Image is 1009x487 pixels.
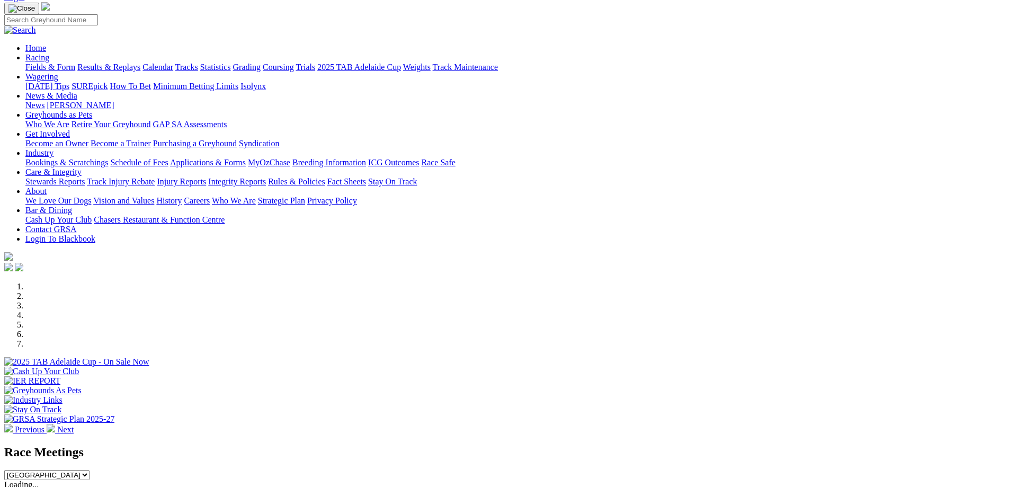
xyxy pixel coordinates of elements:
[142,63,173,72] a: Calendar
[25,177,1005,187] div: Care & Integrity
[25,225,76,234] a: Contact GRSA
[157,177,206,186] a: Injury Reports
[317,63,401,72] a: 2025 TAB Adelaide Cup
[268,177,325,186] a: Rules & Policies
[239,139,279,148] a: Syndication
[4,25,36,35] img: Search
[25,196,1005,206] div: About
[93,196,154,205] a: Vision and Values
[200,63,231,72] a: Statistics
[4,3,39,14] button: Toggle navigation
[72,120,151,129] a: Retire Your Greyhound
[77,63,140,72] a: Results & Replays
[296,63,315,72] a: Trials
[25,72,58,81] a: Wagering
[110,158,168,167] a: Schedule of Fees
[25,129,70,138] a: Get Involved
[263,63,294,72] a: Coursing
[25,110,92,119] a: Greyhounds as Pets
[240,82,266,91] a: Isolynx
[4,14,98,25] input: Search
[25,139,1005,148] div: Get Involved
[258,196,305,205] a: Strategic Plan
[25,82,69,91] a: [DATE] Tips
[208,177,266,186] a: Integrity Reports
[8,4,35,13] img: Close
[175,63,198,72] a: Tracks
[368,158,419,167] a: ICG Outcomes
[25,120,1005,129] div: Greyhounds as Pets
[153,82,238,91] a: Minimum Betting Limits
[4,263,13,271] img: facebook.svg
[4,252,13,261] img: logo-grsa-white.png
[47,425,74,434] a: Next
[91,139,151,148] a: Become a Trainer
[25,101,44,110] a: News
[153,120,227,129] a: GAP SA Assessments
[4,386,82,395] img: Greyhounds As Pets
[25,187,47,196] a: About
[25,82,1005,91] div: Wagering
[433,63,498,72] a: Track Maintenance
[212,196,256,205] a: Who We Are
[41,2,50,11] img: logo-grsa-white.png
[15,263,23,271] img: twitter.svg
[110,82,151,91] a: How To Bet
[25,215,92,224] a: Cash Up Your Club
[4,424,13,432] img: chevron-left-pager-white.svg
[25,53,49,62] a: Racing
[25,206,72,215] a: Bar & Dining
[184,196,210,205] a: Careers
[25,139,88,148] a: Become an Owner
[156,196,182,205] a: History
[94,215,225,224] a: Chasers Restaurant & Function Centre
[47,424,55,432] img: chevron-right-pager-white.svg
[25,101,1005,110] div: News & Media
[421,158,455,167] a: Race Safe
[170,158,246,167] a: Applications & Forms
[248,158,290,167] a: MyOzChase
[25,234,95,243] a: Login To Blackbook
[307,196,357,205] a: Privacy Policy
[4,445,1005,459] h2: Race Meetings
[25,158,108,167] a: Bookings & Scratchings
[4,376,60,386] img: IER REPORT
[403,63,431,72] a: Weights
[72,82,108,91] a: SUREpick
[153,139,237,148] a: Purchasing a Greyhound
[15,425,44,434] span: Previous
[25,63,75,72] a: Fields & Form
[87,177,155,186] a: Track Injury Rebate
[4,414,114,424] img: GRSA Strategic Plan 2025-27
[25,43,46,52] a: Home
[25,167,82,176] a: Care & Integrity
[25,91,77,100] a: News & Media
[4,405,61,414] img: Stay On Track
[233,63,261,72] a: Grading
[25,63,1005,72] div: Racing
[4,395,62,405] img: Industry Links
[4,425,47,434] a: Previous
[25,148,53,157] a: Industry
[25,215,1005,225] div: Bar & Dining
[57,425,74,434] span: Next
[47,101,114,110] a: [PERSON_NAME]
[327,177,366,186] a: Fact Sheets
[368,177,417,186] a: Stay On Track
[25,196,91,205] a: We Love Our Dogs
[25,158,1005,167] div: Industry
[4,357,149,367] img: 2025 TAB Adelaide Cup - On Sale Now
[292,158,366,167] a: Breeding Information
[4,367,79,376] img: Cash Up Your Club
[25,177,85,186] a: Stewards Reports
[25,120,69,129] a: Who We Are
